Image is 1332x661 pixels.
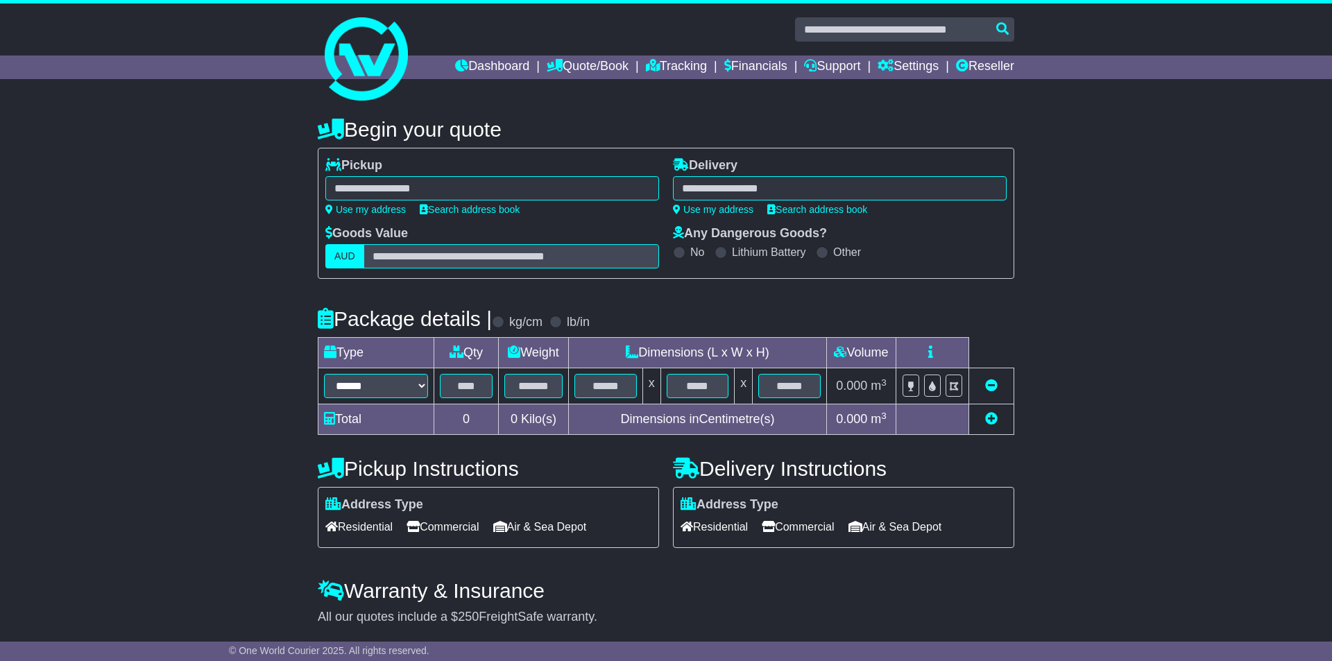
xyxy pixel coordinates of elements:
a: Tracking [646,55,707,79]
label: Pickup [325,158,382,173]
label: AUD [325,244,364,268]
label: Address Type [681,497,778,513]
span: Commercial [407,516,479,538]
span: Residential [681,516,748,538]
a: Use my address [673,204,753,215]
span: m [871,412,887,426]
a: Support [804,55,860,79]
td: Dimensions (L x W x H) [568,338,826,368]
span: Commercial [762,516,834,538]
a: Search address book [420,204,520,215]
sup: 3 [881,411,887,421]
span: © One World Courier 2025. All rights reserved. [229,645,429,656]
label: Goods Value [325,226,408,241]
td: x [642,368,660,404]
h4: Pickup Instructions [318,457,659,480]
label: kg/cm [509,315,543,330]
td: Type [318,338,434,368]
a: Dashboard [455,55,529,79]
label: Lithium Battery [732,246,806,259]
td: Dimensions in Centimetre(s) [568,404,826,435]
a: Settings [878,55,939,79]
a: Financials [724,55,787,79]
label: lb/in [567,315,590,330]
h4: Delivery Instructions [673,457,1014,480]
h4: Begin your quote [318,118,1014,141]
a: Remove this item [985,379,998,393]
div: All our quotes include a $ FreightSafe warranty. [318,610,1014,625]
span: Residential [325,516,393,538]
span: 0 [511,412,518,426]
label: Delivery [673,158,737,173]
label: Other [833,246,861,259]
a: Reseller [956,55,1014,79]
span: 0.000 [836,379,867,393]
span: Air & Sea Depot [848,516,942,538]
span: m [871,379,887,393]
span: 0.000 [836,412,867,426]
a: Add new item [985,412,998,426]
td: Kilo(s) [499,404,569,435]
td: x [735,368,753,404]
a: Use my address [325,204,406,215]
a: Quote/Book [547,55,629,79]
label: Address Type [325,497,423,513]
a: Search address book [767,204,867,215]
span: Air & Sea Depot [493,516,587,538]
span: 250 [458,610,479,624]
label: No [690,246,704,259]
td: 0 [434,404,499,435]
h4: Package details | [318,307,492,330]
td: Qty [434,338,499,368]
td: Volume [826,338,896,368]
label: Any Dangerous Goods? [673,226,827,241]
td: Total [318,404,434,435]
h4: Warranty & Insurance [318,579,1014,602]
sup: 3 [881,377,887,388]
td: Weight [499,338,569,368]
